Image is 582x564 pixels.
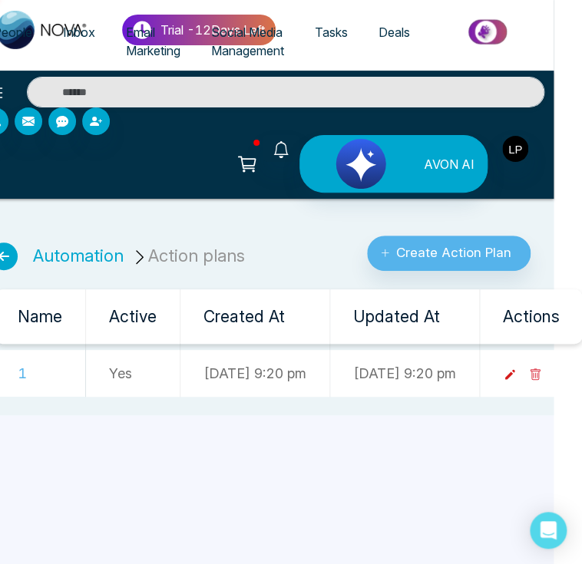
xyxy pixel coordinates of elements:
img: User Avatar [502,136,528,162]
td: [DATE] 9:20 pm [180,350,330,397]
button: AVON AI [299,135,488,193]
a: Create Action Plan [355,223,544,271]
div: Open Intercom Messenger [530,512,567,549]
a: Tasks [299,18,363,47]
span: AVON AI [424,155,475,173]
li: Action plans [131,243,250,269]
span: Social Media Management [211,25,284,58]
button: Create Action Plan [367,236,531,271]
img: Lead Flow [303,139,418,189]
td: [DATE] 9:20 pm [330,350,480,397]
a: Inbox [48,18,111,47]
span: Email Marketing [126,25,180,58]
span: Deals [379,25,410,40]
a: Automation [33,246,124,266]
a: Email Marketing [111,18,196,65]
th: Updated At [330,289,480,345]
span: Inbox [63,25,95,40]
td: Yes [86,350,180,397]
span: Tasks [315,25,348,40]
a: Deals [363,18,425,47]
th: Created At [180,289,330,345]
th: Active [86,289,180,345]
a: Social Media Management [196,18,299,65]
img: Market-place.gif [433,15,544,49]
